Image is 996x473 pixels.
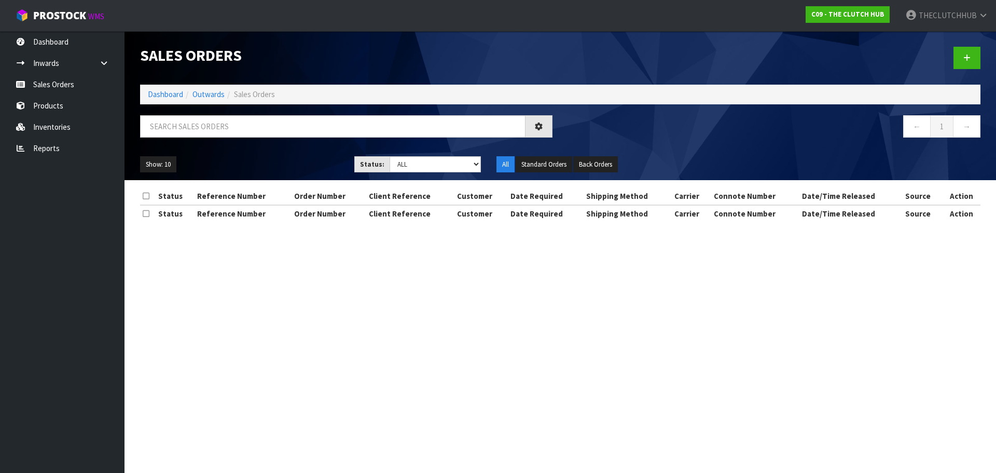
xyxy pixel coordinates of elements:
strong: Status: [360,160,384,169]
th: Status [156,188,195,205]
a: Dashboard [148,89,183,99]
th: Client Reference [366,188,454,205]
th: Shipping Method [584,205,672,222]
th: Order Number [292,188,366,205]
th: Reference Number [195,188,292,205]
span: ProStock [33,9,86,22]
th: Action [943,205,980,222]
th: Shipping Method [584,188,672,205]
a: → [953,115,980,138]
small: WMS [88,11,104,21]
th: Customer [454,188,508,205]
th: Carrier [672,188,711,205]
th: Date/Time Released [799,205,903,222]
a: Outwards [192,89,225,99]
nav: Page navigation [568,115,980,141]
img: cube-alt.png [16,9,29,22]
button: Standard Orders [516,156,572,173]
th: Client Reference [366,205,454,222]
th: Date/Time Released [799,188,903,205]
button: All [496,156,515,173]
a: ← [903,115,931,138]
a: 1 [930,115,953,138]
th: Connote Number [711,188,799,205]
span: THECLUTCHHUB [919,10,977,20]
th: Connote Number [711,205,799,222]
th: Source [903,205,943,222]
h1: Sales Orders [140,47,552,64]
input: Search sales orders [140,115,525,138]
th: Source [903,188,943,205]
th: Carrier [672,205,711,222]
th: Order Number [292,205,366,222]
th: Action [943,188,980,205]
th: Date Required [508,205,584,222]
button: Back Orders [573,156,618,173]
th: Customer [454,205,508,222]
button: Show: 10 [140,156,176,173]
th: Date Required [508,188,584,205]
th: Reference Number [195,205,292,222]
strong: C09 - THE CLUTCH HUB [811,10,884,19]
th: Status [156,205,195,222]
span: Sales Orders [234,89,275,99]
